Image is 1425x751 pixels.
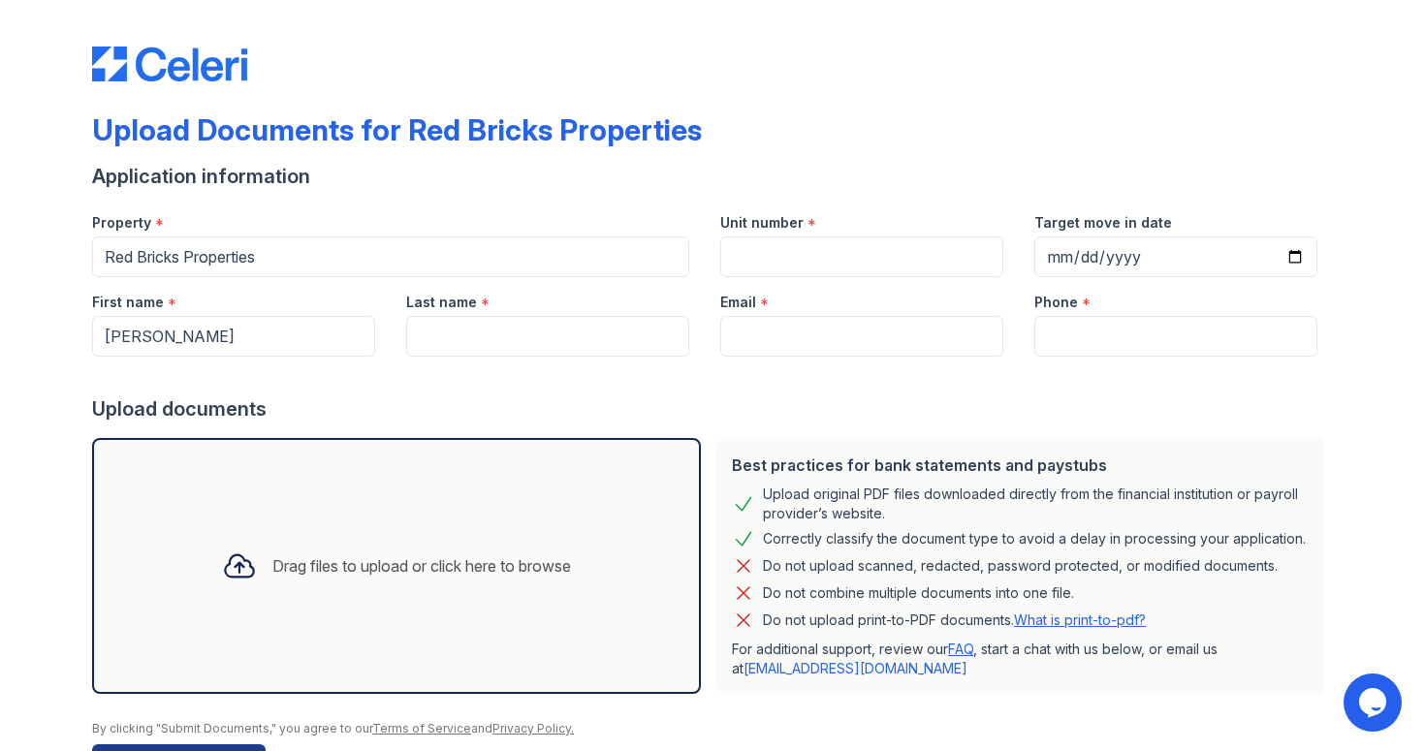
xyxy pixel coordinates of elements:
[272,554,571,578] div: Drag files to upload or click here to browse
[92,163,1333,190] div: Application information
[92,395,1333,422] div: Upload documents
[492,721,574,735] a: Privacy Policy.
[92,112,702,147] div: Upload Documents for Red Bricks Properties
[720,293,756,312] label: Email
[92,47,247,81] img: CE_Logo_Blue-a8612792a0a2168367f1c8372b55b34899dd931a85d93a1a3d3e32e68fde9ad4.png
[92,293,164,312] label: First name
[744,660,967,676] a: [EMAIL_ADDRESS][DOMAIN_NAME]
[1034,293,1078,312] label: Phone
[1034,213,1172,233] label: Target move in date
[406,293,477,312] label: Last name
[1344,673,1406,732] iframe: chat widget
[720,213,804,233] label: Unit number
[763,581,1074,605] div: Do not combine multiple documents into one file.
[92,213,151,233] label: Property
[948,641,973,657] a: FAQ
[763,527,1306,550] div: Correctly classify the document type to avoid a delay in processing your application.
[1014,611,1146,628] a: What is print-to-pdf?
[763,610,1146,630] p: Do not upload print-to-PDF documents.
[732,454,1310,477] div: Best practices for bank statements and paystubs
[763,554,1278,578] div: Do not upload scanned, redacted, password protected, or modified documents.
[372,721,471,735] a: Terms of Service
[732,640,1310,678] p: For additional support, review our , start a chat with us below, or email us at
[92,721,1333,736] div: By clicking "Submit Documents," you agree to our and
[763,485,1310,523] div: Upload original PDF files downloaded directly from the financial institution or payroll provider’...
